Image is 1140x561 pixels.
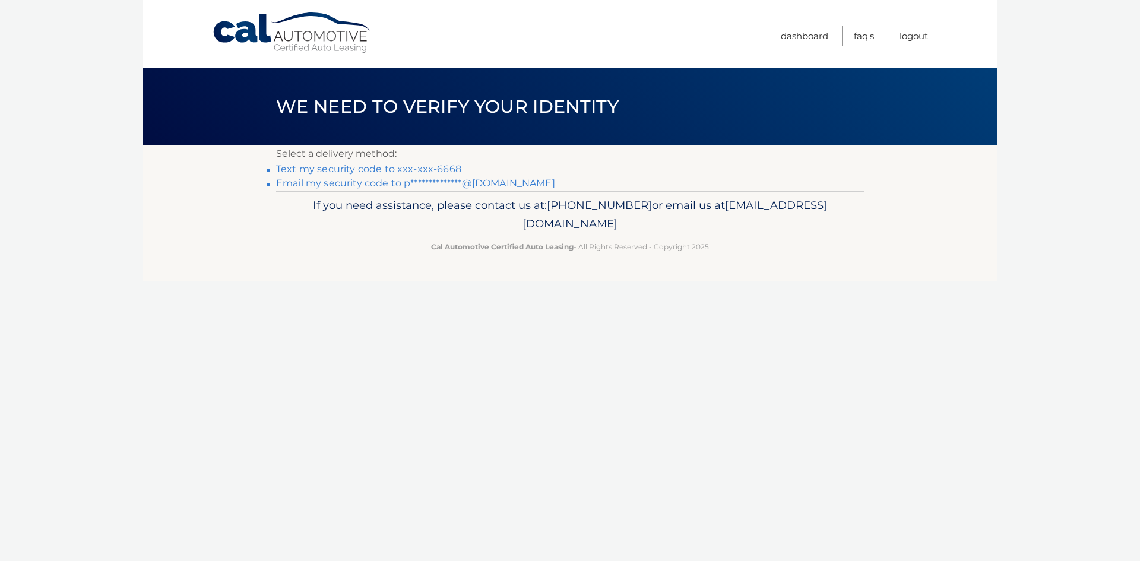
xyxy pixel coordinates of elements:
[276,163,461,175] a: Text my security code to xxx-xxx-6668
[284,240,856,253] p: - All Rights Reserved - Copyright 2025
[212,12,372,54] a: Cal Automotive
[547,198,652,212] span: [PHONE_NUMBER]
[284,196,856,234] p: If you need assistance, please contact us at: or email us at
[781,26,828,46] a: Dashboard
[900,26,928,46] a: Logout
[276,145,864,162] p: Select a delivery method:
[854,26,874,46] a: FAQ's
[276,96,619,118] span: We need to verify your identity
[431,242,574,251] strong: Cal Automotive Certified Auto Leasing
